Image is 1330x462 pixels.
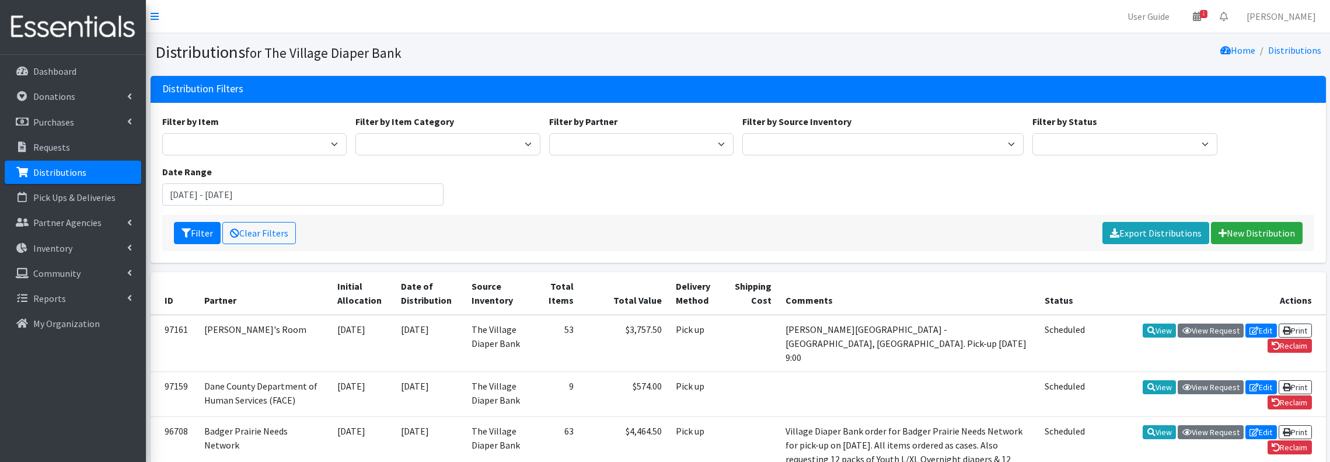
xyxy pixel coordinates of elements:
[530,272,581,315] th: Total Items
[1268,339,1312,353] a: Reclaim
[5,312,141,335] a: My Organization
[1178,380,1244,394] a: View Request
[5,161,141,184] a: Distributions
[5,186,141,209] a: Pick Ups & Deliveries
[5,8,141,47] img: HumanEssentials
[33,91,75,102] p: Donations
[245,44,402,61] small: for The Village Diaper Bank
[5,287,141,310] a: Reports
[394,272,465,315] th: Date of Distribution
[581,371,669,416] td: $574.00
[5,85,141,108] a: Donations
[1211,222,1303,244] a: New Distribution
[1178,425,1244,439] a: View Request
[465,371,530,416] td: The Village Diaper Bank
[330,315,393,372] td: [DATE]
[1268,44,1321,56] a: Distributions
[1279,380,1312,394] a: Print
[1038,371,1092,416] td: Scheduled
[779,315,1038,372] td: [PERSON_NAME][GEOGRAPHIC_DATA] - [GEOGRAPHIC_DATA], [GEOGRAPHIC_DATA]. Pick-up [DATE] 9:00
[1268,440,1312,454] a: Reclaim
[465,272,530,315] th: Source Inventory
[222,222,296,244] a: Clear Filters
[742,114,851,128] label: Filter by Source Inventory
[33,268,81,279] p: Community
[33,141,70,153] p: Requests
[162,183,444,206] input: January 1, 2011 - December 31, 2011
[155,42,734,62] h1: Distributions
[151,371,197,416] td: 97159
[1143,380,1176,394] a: View
[1032,114,1097,128] label: Filter by Status
[1245,380,1277,394] a: Edit
[162,83,243,95] h3: Distribution Filters
[5,136,141,159] a: Requests
[5,110,141,134] a: Purchases
[33,217,102,228] p: Partner Agencies
[1038,272,1092,315] th: Status
[669,371,724,416] td: Pick up
[669,272,724,315] th: Delivery Method
[1118,5,1179,28] a: User Guide
[33,318,100,329] p: My Organization
[549,114,617,128] label: Filter by Partner
[33,65,76,77] p: Dashboard
[33,293,66,304] p: Reports
[330,371,393,416] td: [DATE]
[530,315,581,372] td: 53
[5,211,141,234] a: Partner Agencies
[1200,10,1207,18] span: 1
[197,272,331,315] th: Partner
[33,116,74,128] p: Purchases
[5,60,141,83] a: Dashboard
[1245,324,1277,338] a: Edit
[1092,272,1326,315] th: Actions
[330,272,393,315] th: Initial Allocation
[581,272,669,315] th: Total Value
[669,315,724,372] td: Pick up
[1237,5,1325,28] a: [PERSON_NAME]
[1038,315,1092,372] td: Scheduled
[1143,425,1176,439] a: View
[1279,324,1312,338] a: Print
[33,166,86,178] p: Distributions
[1279,425,1312,439] a: Print
[530,371,581,416] td: 9
[151,272,197,315] th: ID
[394,315,465,372] td: [DATE]
[151,315,197,372] td: 97161
[1102,222,1209,244] a: Export Distributions
[724,272,779,315] th: Shipping Cost
[162,165,212,179] label: Date Range
[779,272,1038,315] th: Comments
[197,315,331,372] td: [PERSON_NAME]'s Room
[162,114,219,128] label: Filter by Item
[1184,5,1210,28] a: 1
[5,262,141,285] a: Community
[1268,395,1312,409] a: Reclaim
[33,192,116,203] p: Pick Ups & Deliveries
[174,222,221,244] button: Filter
[197,371,331,416] td: Dane County Department of Human Services (FACE)
[1143,324,1176,338] a: View
[1220,44,1255,56] a: Home
[355,114,454,128] label: Filter by Item Category
[465,315,530,372] td: The Village Diaper Bank
[5,237,141,260] a: Inventory
[1178,324,1244,338] a: View Request
[394,371,465,416] td: [DATE]
[581,315,669,372] td: $3,757.50
[33,242,72,254] p: Inventory
[1245,425,1277,439] a: Edit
